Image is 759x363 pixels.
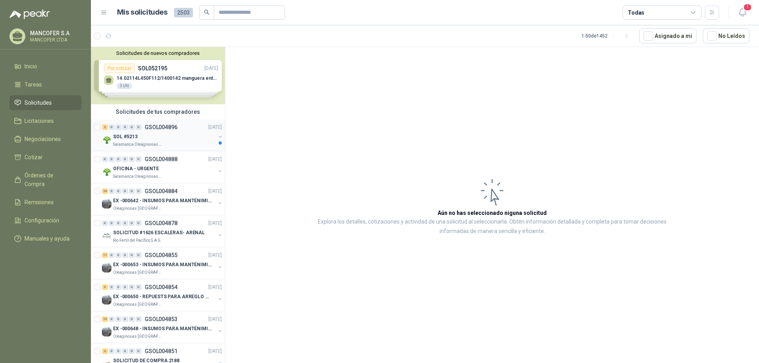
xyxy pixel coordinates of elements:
div: 0 [109,124,115,130]
div: 10 [102,188,108,194]
div: 0 [109,156,115,162]
p: [DATE] [208,316,222,323]
span: Negociaciones [25,135,61,143]
img: Company Logo [102,135,111,145]
div: 0 [129,124,135,130]
div: 0 [115,348,121,354]
span: Inicio [25,62,37,71]
p: [DATE] [208,124,222,131]
span: Solicitudes [25,98,52,107]
p: MANCOFER LTDA [30,38,79,42]
span: search [204,9,210,15]
span: Manuales y ayuda [25,234,70,243]
a: Negociaciones [9,132,81,147]
p: MANCOFER S.A [30,30,79,36]
button: Asignado a mi [639,28,697,43]
div: 0 [129,348,135,354]
p: EX -000642 - INSUMOS PARA MANTENIMIENTO PREVENTIVO [113,197,211,205]
p: [DATE] [208,156,222,163]
a: 2 0 0 0 0 0 GSOL004896[DATE] Company LogoSOL #5213Salamanca Oleaginosas SAS [102,122,223,148]
span: Órdenes de Compra [25,171,74,188]
span: Configuración [25,216,59,225]
a: 11 0 0 0 0 0 GSOL004855[DATE] Company LogoEX -000653 - INSUMOS PARA MANTENIMIENTO A CADENASOleagi... [102,250,223,276]
span: Licitaciones [25,117,54,125]
div: 0 [129,252,135,258]
p: [DATE] [208,252,222,259]
img: Company Logo [102,295,111,305]
div: 0 [136,348,142,354]
p: GSOL004896 [145,124,177,130]
div: Solicitudes de nuevos compradoresPor cotizarSOL052195[DATE] 14.02114L450F112/1400142 manguera ent... [91,47,225,104]
div: 0 [122,220,128,226]
div: 0 [109,220,115,226]
button: No Leídos [703,28,750,43]
a: 10 0 0 0 0 0 GSOL004884[DATE] Company LogoEX -000642 - INSUMOS PARA MANTENIMIENTO PREVENTIVOOleag... [102,186,223,212]
div: 0 [129,284,135,290]
p: [DATE] [208,284,222,291]
a: 0 0 0 0 0 0 GSOL004888[DATE] Company LogoOFICINA - URGENTESalamanca Oleaginosas SAS [102,154,223,180]
a: Inicio [9,59,81,74]
a: 15 0 0 0 0 0 GSOL004853[DATE] Company LogoEX -000648 - INSUMOS PARA MANTENIMIENITO MECANICOOleagi... [102,314,223,340]
div: 15 [102,316,108,322]
p: Salamanca Oleaginosas SAS [113,173,163,180]
p: EX -000653 - INSUMOS PARA MANTENIMIENTO A CADENAS [113,261,211,269]
p: GSOL004888 [145,156,177,162]
p: EX -000650 - REPUESTS PARA ARREGLO BOMBA DE PLANTA [113,293,211,301]
p: Salamanca Oleaginosas SAS [113,141,163,148]
a: Cotizar [9,150,81,165]
div: 0 [136,252,142,258]
span: Cotizar [25,153,43,162]
div: 0 [136,284,142,290]
a: Solicitudes [9,95,81,110]
p: GSOL004853 [145,316,177,322]
a: Tareas [9,77,81,92]
div: 0 [115,316,121,322]
span: 2503 [174,8,193,17]
div: 0 [102,156,108,162]
p: Oleaginosas [GEOGRAPHIC_DATA][PERSON_NAME] [113,333,163,340]
div: 0 [129,188,135,194]
div: 2 [102,124,108,130]
div: 0 [122,156,128,162]
p: GSOL004855 [145,252,177,258]
p: GSOL004884 [145,188,177,194]
p: GSOL004851 [145,348,177,354]
span: Remisiones [25,198,54,207]
div: 2 [102,348,108,354]
img: Company Logo [102,167,111,177]
div: 0 [136,316,142,322]
span: Tareas [25,80,42,89]
div: 0 [122,284,128,290]
div: 0 [122,124,128,130]
div: 0 [129,156,135,162]
img: Company Logo [102,199,111,209]
p: Oleaginosas [GEOGRAPHIC_DATA][PERSON_NAME] [113,269,163,276]
p: Oleaginosas [GEOGRAPHIC_DATA][PERSON_NAME] [113,205,163,212]
span: 1 [743,4,752,11]
div: 0 [115,220,121,226]
div: 0 [129,316,135,322]
h1: Mis solicitudes [117,7,168,18]
a: 3 0 0 0 0 0 GSOL004854[DATE] Company LogoEX -000650 - REPUESTS PARA ARREGLO BOMBA DE PLANTAOleagi... [102,282,223,308]
div: 0 [115,284,121,290]
p: [DATE] [208,188,222,195]
div: 11 [102,252,108,258]
div: Solicitudes de tus compradores [91,104,225,119]
h3: Aún no has seleccionado niguna solicitud [438,209,547,217]
div: 0 [102,220,108,226]
div: 0 [136,188,142,194]
img: Company Logo [102,263,111,273]
div: 0 [136,124,142,130]
button: 1 [735,6,750,20]
p: Oleaginosas [GEOGRAPHIC_DATA][PERSON_NAME] [113,301,163,308]
p: [DATE] [208,220,222,227]
div: 0 [122,188,128,194]
div: 0 [109,252,115,258]
a: Manuales y ayuda [9,231,81,246]
img: Company Logo [102,231,111,241]
p: SOL #5213 [113,133,138,141]
a: 0 0 0 0 0 0 GSOL004878[DATE] Company LogoSOLICITUD #1626 ESCALERAS- ARENALRio Fertil del Pacífico... [102,218,223,244]
div: 1 - 50 de 1452 [582,30,633,42]
div: 0 [129,220,135,226]
p: [DATE] [208,348,222,355]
